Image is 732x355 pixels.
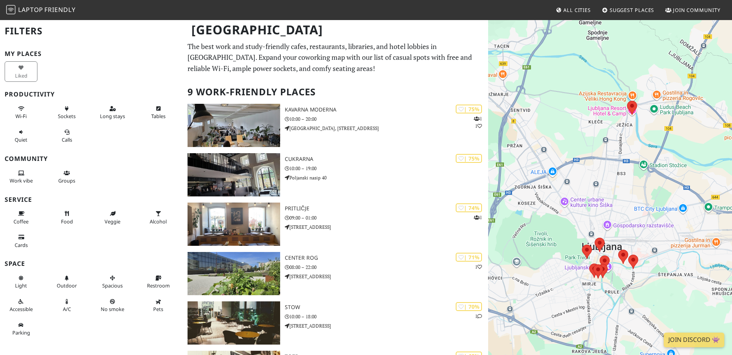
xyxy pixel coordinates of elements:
[6,3,76,17] a: LaptopFriendly LaptopFriendly
[5,272,37,292] button: Light
[10,177,33,184] span: People working
[6,5,15,14] img: LaptopFriendly
[5,196,178,203] h3: Service
[44,5,75,14] span: Friendly
[51,207,83,228] button: Food
[18,5,43,14] span: Laptop
[456,302,482,311] div: | 70%
[142,295,175,316] button: Pets
[188,203,280,246] img: Pritličje
[142,207,175,228] button: Alcohol
[5,91,178,98] h3: Productivity
[5,295,37,316] button: Accessible
[153,306,163,313] span: Pet friendly
[96,102,129,123] button: Long stays
[183,252,488,295] a: Center Rog | 71% 1 Center Rog 08:00 – 22:00 [STREET_ADDRESS]
[285,174,488,181] p: Poljanski nasip 40
[15,242,28,248] span: Credit cards
[5,50,178,57] h3: My Places
[553,3,594,17] a: All Cities
[14,218,29,225] span: Coffee
[12,329,30,336] span: Parking
[188,41,483,74] p: The best work and study-friendly cafes, restaurants, libraries, and hotel lobbies in [GEOGRAPHIC_...
[285,313,488,320] p: 10:00 – 18:00
[100,113,125,120] span: Long stays
[96,272,129,292] button: Spacious
[5,260,178,267] h3: Space
[456,154,482,163] div: | 75%
[188,153,280,196] img: Cukrarna
[285,264,488,271] p: 08:00 – 22:00
[5,167,37,187] button: Work vibe
[188,104,280,147] img: Kavarna Moderna
[101,306,124,313] span: Smoke free
[185,19,486,41] h1: [GEOGRAPHIC_DATA]
[285,165,488,172] p: 10:00 – 19:00
[188,301,280,345] img: Stow
[599,3,658,17] a: Suggest Places
[5,155,178,162] h3: Community
[474,214,482,221] p: 1
[15,282,27,289] span: Natural light
[15,113,27,120] span: Stable Wi-Fi
[51,102,83,123] button: Sockets
[664,333,724,347] a: Join Discord 👾
[285,106,488,113] h3: Kavarna Moderna
[183,104,488,147] a: Kavarna Moderna | 75% 11 Kavarna Moderna 10:00 – 20:00 [GEOGRAPHIC_DATA], [STREET_ADDRESS]
[456,105,482,113] div: | 75%
[285,125,488,132] p: [GEOGRAPHIC_DATA], [STREET_ADDRESS]
[51,167,83,187] button: Groups
[5,102,37,123] button: Wi-Fi
[285,322,488,330] p: [STREET_ADDRESS]
[183,203,488,246] a: Pritličje | 74% 1 Pritličje 09:00 – 01:00 [STREET_ADDRESS]
[456,203,482,212] div: | 74%
[102,282,123,289] span: Spacious
[5,126,37,146] button: Quiet
[662,3,724,17] a: Join Community
[673,7,720,14] span: Join Community
[188,80,483,104] h2: 9 Work-Friendly Places
[57,282,77,289] span: Outdoor area
[151,113,166,120] span: Work-friendly tables
[188,252,280,295] img: Center Rog
[51,272,83,292] button: Outdoor
[285,214,488,221] p: 09:00 – 01:00
[285,273,488,280] p: [STREET_ADDRESS]
[142,272,175,292] button: Restroom
[63,306,71,313] span: Air conditioned
[475,313,482,320] p: 1
[5,231,37,251] button: Cards
[610,7,654,14] span: Suggest Places
[150,218,167,225] span: Alcohol
[5,207,37,228] button: Coffee
[285,255,488,261] h3: Center Rog
[62,136,72,143] span: Video/audio calls
[285,304,488,311] h3: Stow
[51,126,83,146] button: Calls
[475,263,482,270] p: 1
[183,301,488,345] a: Stow | 70% 1 Stow 10:00 – 18:00 [STREET_ADDRESS]
[96,207,129,228] button: Veggie
[285,156,488,162] h3: Cukrarna
[285,205,488,212] h3: Pritličje
[15,136,27,143] span: Quiet
[5,19,178,43] h2: Filters
[147,282,170,289] span: Restroom
[58,177,75,184] span: Group tables
[474,115,482,130] p: 1 1
[563,7,591,14] span: All Cities
[285,115,488,123] p: 10:00 – 20:00
[183,153,488,196] a: Cukrarna | 75% Cukrarna 10:00 – 19:00 Poljanski nasip 40
[142,102,175,123] button: Tables
[96,295,129,316] button: No smoke
[456,253,482,262] div: | 71%
[58,113,76,120] span: Power sockets
[105,218,120,225] span: Veggie
[61,218,73,225] span: Food
[285,223,488,231] p: [STREET_ADDRESS]
[51,295,83,316] button: A/C
[10,306,33,313] span: Accessible
[5,319,37,339] button: Parking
